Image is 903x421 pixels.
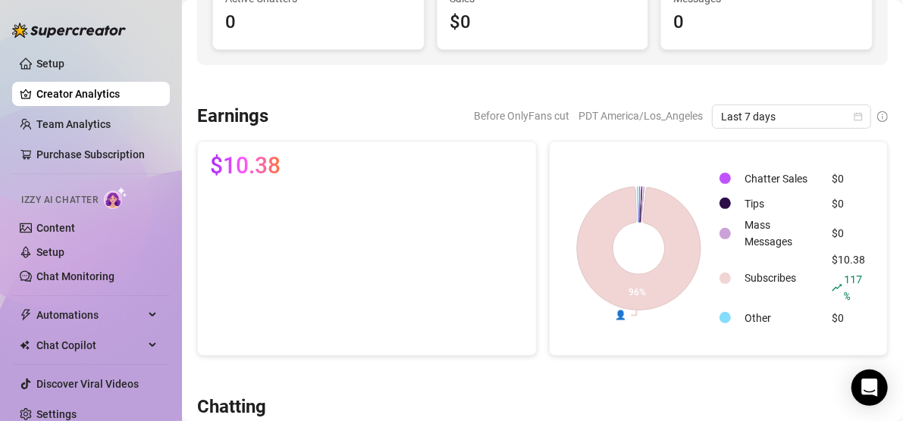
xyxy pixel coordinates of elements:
div: 0 [673,8,860,37]
a: Setup [36,246,64,258]
span: Automations [36,303,144,327]
a: Purchase Subscription [36,148,145,161]
td: Mass Messages [738,217,824,250]
span: 117 % [844,272,861,303]
div: $0 [832,170,867,187]
a: Creator Analytics [36,82,158,106]
td: Subscribes [738,251,824,304]
a: Content [36,222,75,234]
a: Team Analytics [36,118,111,130]
a: Discover Viral Videos [36,378,139,390]
span: Last 7 days [721,105,862,128]
td: Other [738,306,824,329]
span: $10.38 [210,154,281,178]
div: $0 [832,225,867,242]
span: rise [832,282,842,293]
span: thunderbolt [20,309,32,321]
span: Chat Copilot [36,333,144,357]
a: Chat Monitoring [36,270,114,282]
text: 👤 [615,309,626,320]
div: Open Intercom Messenger [851,370,888,406]
div: 0 [225,8,412,37]
div: $0 [450,8,636,37]
span: calendar [854,112,863,121]
span: Izzy AI Chatter [21,193,98,207]
span: Before OnlyFans cut [474,104,569,127]
a: Setup [36,58,64,70]
div: $10.38 [832,251,867,304]
div: $0 [832,195,867,212]
img: logo-BBDzfeDw.svg [12,23,126,38]
span: info-circle [877,111,888,122]
div: $0 [832,310,867,326]
a: Settings [36,408,77,420]
td: Tips [738,192,824,215]
td: Chatter Sales [738,167,824,190]
span: PDT America/Los_Angeles [578,104,703,127]
img: AI Chatter [104,187,127,209]
h3: Chatting [197,395,266,419]
h3: Earnings [197,104,268,129]
img: Chat Copilot [20,340,30,351]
